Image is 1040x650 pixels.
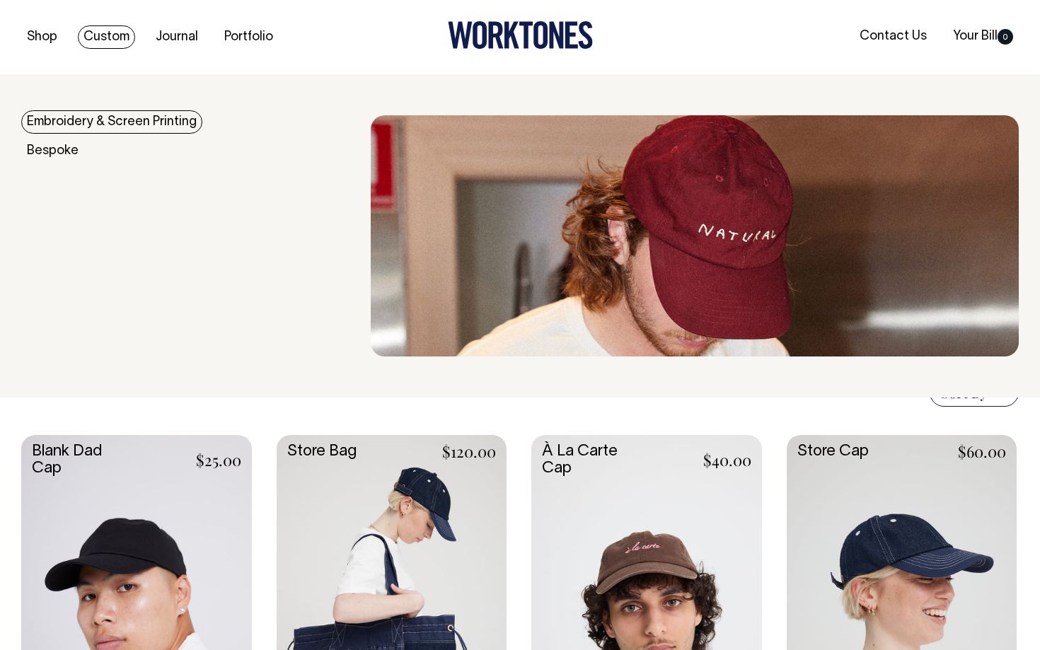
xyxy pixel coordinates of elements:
[998,29,1013,45] span: 0
[21,110,202,134] a: Embroidery & Screen Printing
[78,25,135,49] a: Custom
[150,25,204,49] a: Journal
[21,25,63,49] a: Shop
[947,25,1019,48] a: Your Bill0
[21,139,84,163] a: Bespoke
[219,25,279,49] a: Portfolio
[941,384,987,401] span: Sort By
[371,115,1019,356] img: embroidery & Screen Printing
[854,25,932,48] a: Contact Us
